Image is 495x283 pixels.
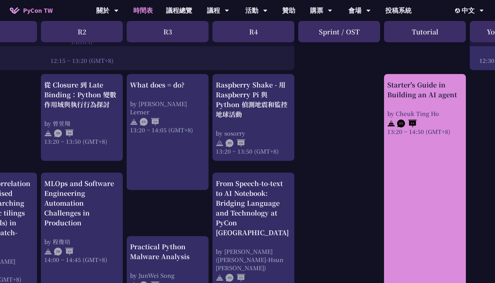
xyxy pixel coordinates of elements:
[44,80,119,155] a: 從 Closure 到 Late Binding：Python 變數作用域與執行行為探討 by 曾昱翔 13:20 ~ 13:50 (GMT+8)
[387,120,395,127] img: svg+xml;base64,PHN2ZyB4bWxucz0iaHR0cDovL3d3dy53My5vcmcvMjAwMC9zdmciIHdpZHRoPSIyNCIgaGVpZ2h0PSIyNC...
[44,237,119,246] div: by 程俊培
[226,139,245,147] img: ZHZH.38617ef.svg
[130,80,205,184] a: What does = do? by [PERSON_NAME] Lerner 13:20 ~ 14:05 (GMT+8)
[44,129,52,137] img: svg+xml;base64,PHN2ZyB4bWxucz0iaHR0cDovL3d3dy53My5vcmcvMjAwMC9zdmciIHdpZHRoPSIyNCIgaGVpZ2h0PSIyNC...
[130,242,205,261] div: Practical Python Malware Analysis
[216,80,291,119] div: Raspberry Shake - 用 Raspberry Pi 與 Python 偵測地震和監控地球活動
[10,7,20,14] img: Home icon of PyCon TW 2025
[298,21,380,42] div: Sprint / OST
[44,179,119,228] div: MLOps and Software Engineering Automation Challenges in Production
[130,100,205,116] div: by [PERSON_NAME] Lerner
[140,118,159,126] img: ENEN.5a408d1.svg
[41,21,123,42] div: R2
[387,127,463,136] div: 13:20 ~ 14:50 (GMT+8)
[226,274,245,282] img: ZHEN.371966e.svg
[216,179,291,237] div: From Speech-to-text to AI Notebook: Bridging Language and Technology at PyCon [GEOGRAPHIC_DATA]
[54,248,74,255] img: ZHEN.371966e.svg
[212,21,294,42] div: R4
[216,80,291,155] a: Raspberry Shake - 用 Raspberry Pi 與 Python 偵測地震和監控地球活動 by sosorry 13:20 ~ 13:50 (GMT+8)
[387,80,463,100] div: Starter's Guide in Building an AI agent
[384,21,466,42] div: Tutorial
[387,109,463,118] div: by Cheuk Ting Ho
[44,80,119,109] div: 從 Closure 到 Late Binding：Python 變數作用域與執行行為探討
[216,129,291,137] div: by sosorry
[23,6,53,15] span: PyCon TW
[130,126,205,134] div: 13:20 ~ 14:05 (GMT+8)
[216,139,224,147] img: svg+xml;base64,PHN2ZyB4bWxucz0iaHR0cDovL3d3dy53My5vcmcvMjAwMC9zdmciIHdpZHRoPSIyNCIgaGVpZ2h0PSIyNC...
[44,248,52,255] img: svg+xml;base64,PHN2ZyB4bWxucz0iaHR0cDovL3d3dy53My5vcmcvMjAwMC9zdmciIHdpZHRoPSIyNCIgaGVpZ2h0PSIyNC...
[44,255,119,264] div: 14:00 ~ 14:45 (GMT+8)
[455,8,462,13] img: Locale Icon
[3,2,59,19] a: PyCon TW
[216,247,291,272] div: by [PERSON_NAME]([PERSON_NAME]-Hsun [PERSON_NAME])
[127,21,209,42] div: R3
[216,274,224,282] img: svg+xml;base64,PHN2ZyB4bWxucz0iaHR0cDovL3d3dy53My5vcmcvMjAwMC9zdmciIHdpZHRoPSIyNCIgaGVpZ2h0PSIyNC...
[44,119,119,127] div: by 曾昱翔
[44,137,119,145] div: 13:20 ~ 13:50 (GMT+8)
[130,118,138,126] img: svg+xml;base64,PHN2ZyB4bWxucz0iaHR0cDovL3d3dy53My5vcmcvMjAwMC9zdmciIHdpZHRoPSIyNCIgaGVpZ2h0PSIyNC...
[130,80,205,90] div: What does = do?
[130,271,205,279] div: by JunWei Song
[216,147,291,155] div: 13:20 ~ 13:50 (GMT+8)
[397,120,417,127] img: ENEN.5a408d1.svg
[54,129,74,137] img: ZHZH.38617ef.svg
